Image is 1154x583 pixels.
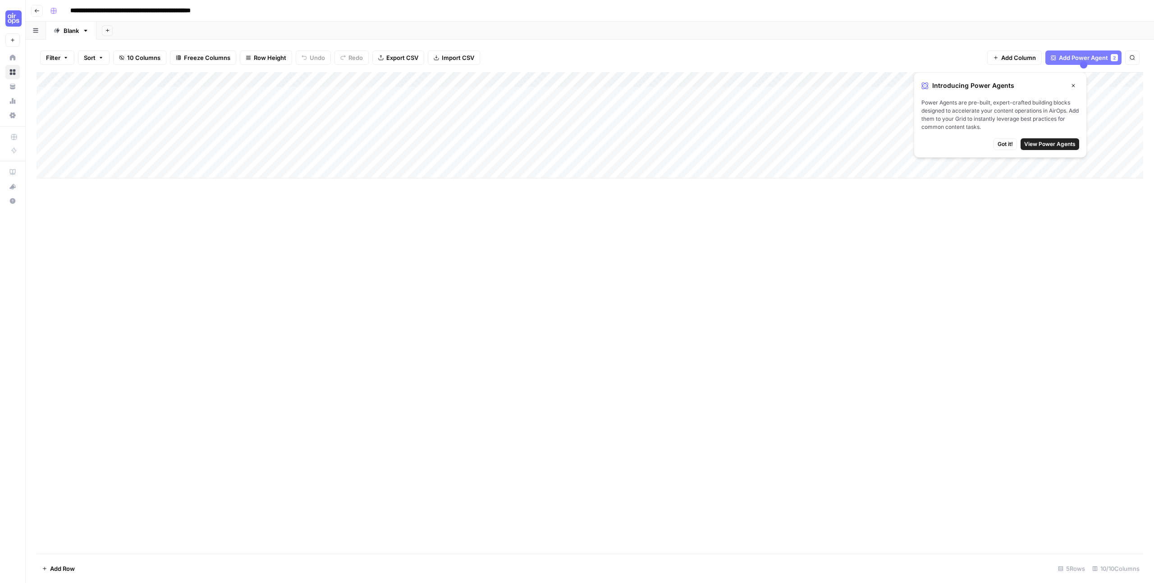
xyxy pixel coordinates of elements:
[1089,561,1143,576] div: 10/10 Columns
[372,50,424,65] button: Export CSV
[1111,54,1118,61] div: 2
[37,561,80,576] button: Add Row
[5,7,20,30] button: Workspace: Cohort 5
[386,53,418,62] span: Export CSV
[46,22,96,40] a: Blank
[1024,140,1076,148] span: View Power Agents
[5,165,20,179] a: AirOps Academy
[113,50,166,65] button: 10 Columns
[921,99,1079,131] span: Power Agents are pre-built, expert-crafted building blocks designed to accelerate your content op...
[1045,50,1122,65] button: Add Power Agent2
[1001,53,1036,62] span: Add Column
[1059,53,1108,62] span: Add Power Agent
[334,50,369,65] button: Redo
[127,53,160,62] span: 10 Columns
[5,10,22,27] img: Cohort 5 Logo
[6,180,19,193] div: What's new?
[296,50,331,65] button: Undo
[64,26,79,35] div: Blank
[240,50,292,65] button: Row Height
[1054,561,1089,576] div: 5 Rows
[5,65,20,79] a: Browse
[1113,54,1116,61] span: 2
[442,53,474,62] span: Import CSV
[78,50,110,65] button: Sort
[921,80,1079,91] div: Introducing Power Agents
[5,179,20,194] button: What's new?
[1021,138,1079,150] button: View Power Agents
[5,94,20,108] a: Usage
[46,53,60,62] span: Filter
[987,50,1042,65] button: Add Column
[5,79,20,94] a: Your Data
[348,53,363,62] span: Redo
[998,140,1013,148] span: Got it!
[994,138,1017,150] button: Got it!
[50,564,75,573] span: Add Row
[84,53,96,62] span: Sort
[5,50,20,65] a: Home
[5,194,20,208] button: Help + Support
[170,50,236,65] button: Freeze Columns
[184,53,230,62] span: Freeze Columns
[254,53,286,62] span: Row Height
[428,50,480,65] button: Import CSV
[5,108,20,123] a: Settings
[40,50,74,65] button: Filter
[310,53,325,62] span: Undo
